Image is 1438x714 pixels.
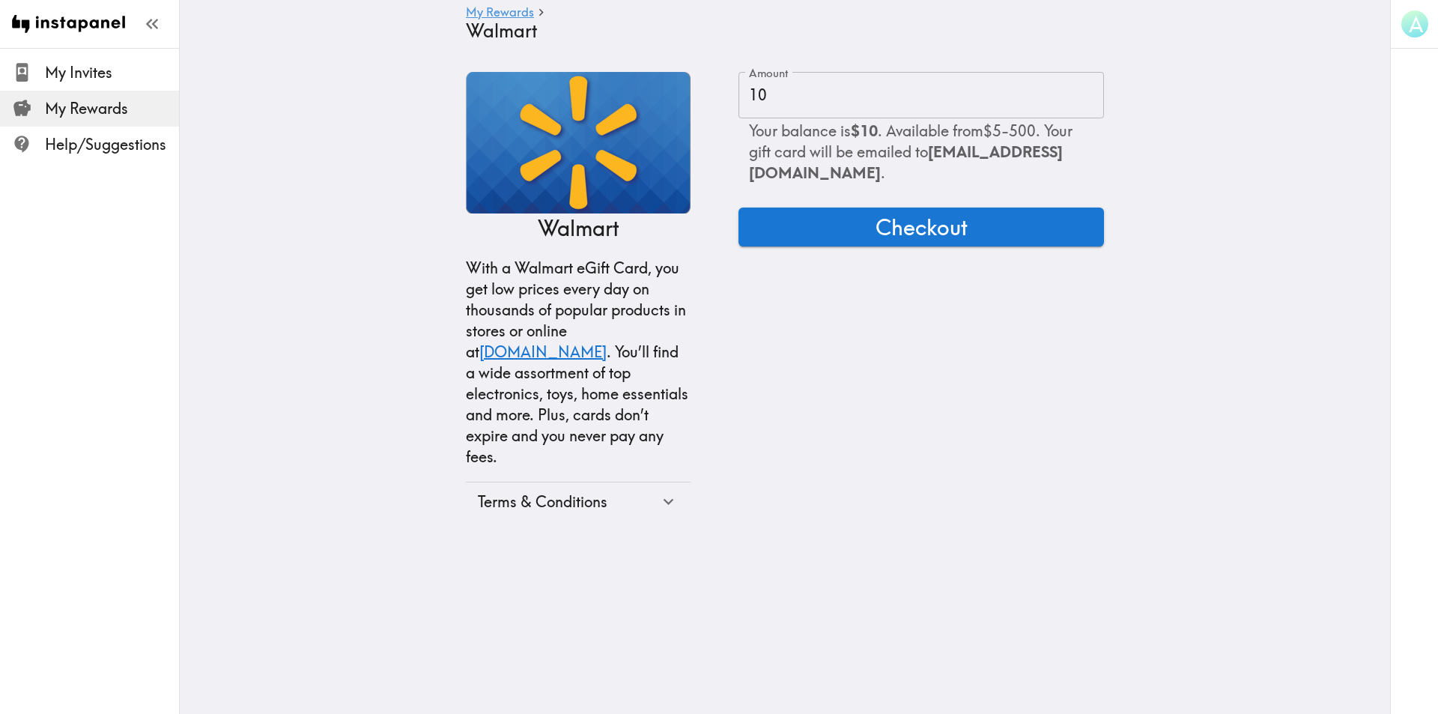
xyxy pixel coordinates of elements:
span: Checkout [876,212,968,242]
span: [EMAIL_ADDRESS][DOMAIN_NAME] [749,142,1063,182]
b: $10 [851,121,878,140]
span: My Rewards [45,98,179,119]
a: [DOMAIN_NAME] [479,342,607,361]
a: My Rewards [466,6,534,20]
span: Help/Suggestions [45,134,179,155]
div: Terms & Conditions [466,482,691,521]
button: A [1400,9,1430,39]
label: Amount [749,65,789,82]
span: Your balance is . Available from $5 - 500 . Your gift card will be emailed to . [749,121,1073,182]
h4: Walmart [466,20,1092,42]
div: Terms & Conditions [478,491,658,512]
img: Walmart [466,72,691,214]
p: With a Walmart eGift Card, you get low prices every day on thousands of popular products in store... [466,258,691,468]
span: My Invites [45,62,179,83]
button: Checkout [738,208,1104,246]
p: Walmart [538,214,619,243]
span: A [1409,11,1423,37]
